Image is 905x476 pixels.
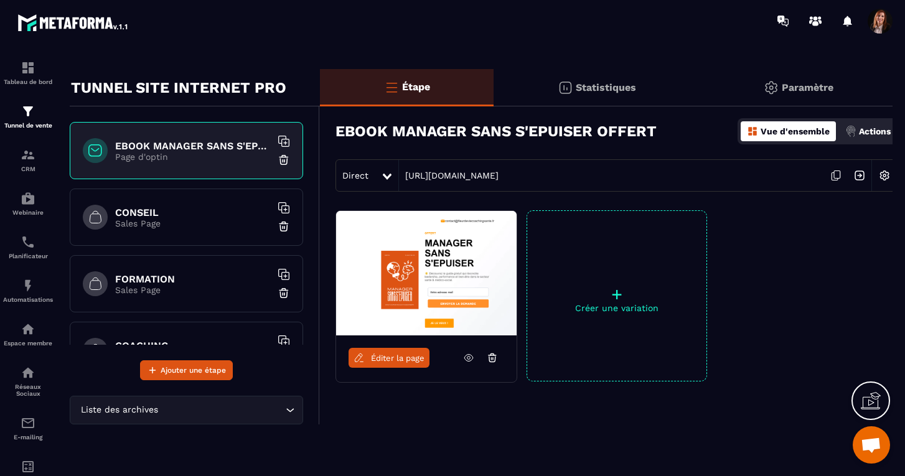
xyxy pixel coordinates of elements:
p: Tableau de bord [3,78,53,85]
span: Éditer la page [371,353,424,363]
a: formationformationTunnel de vente [3,95,53,138]
a: formationformationCRM [3,138,53,182]
img: image [336,211,517,335]
input: Search for option [161,403,283,417]
img: trash [278,220,290,233]
img: scheduler [21,235,35,250]
span: Direct [342,170,368,180]
a: social-networksocial-networkRéseaux Sociaux [3,356,53,406]
img: trash [278,287,290,299]
div: Search for option [70,396,303,424]
h6: CONSEIL [115,207,271,218]
a: schedulerschedulerPlanificateur [3,225,53,269]
img: social-network [21,365,35,380]
img: email [21,416,35,431]
img: bars-o.4a397970.svg [384,80,399,95]
a: emailemailE-mailing [3,406,53,450]
p: CRM [3,166,53,172]
a: Éditer la page [349,348,429,368]
h6: COACHING [115,340,271,352]
img: trash [278,154,290,166]
p: Réseaux Sociaux [3,383,53,397]
button: Ajouter une étape [140,360,233,380]
a: automationsautomationsWebinaire [3,182,53,225]
h6: FORMATION [115,273,271,285]
p: Vue d'ensemble [761,126,830,136]
p: TUNNEL SITE INTERNET PRO [71,75,286,100]
p: Statistiques [576,82,636,93]
p: Étape [402,81,430,93]
p: E-mailing [3,434,53,441]
h6: EBOOK MANAGER SANS S'EPUISER OFFERT [115,140,271,152]
p: + [527,286,706,303]
p: Webinaire [3,209,53,216]
img: accountant [21,459,35,474]
span: Liste des archives [78,403,161,417]
img: stats.20deebd0.svg [558,80,573,95]
p: Page d'optin [115,152,271,162]
p: Actions [859,126,891,136]
span: Ajouter une étape [161,364,226,376]
img: setting-w.858f3a88.svg [873,164,896,187]
p: Créer une variation [527,303,706,313]
img: actions.d6e523a2.png [845,126,856,137]
p: Paramètre [782,82,833,93]
a: formationformationTableau de bord [3,51,53,95]
img: automations [21,191,35,206]
p: Tunnel de vente [3,122,53,129]
a: [URL][DOMAIN_NAME] [399,170,499,180]
p: Automatisations [3,296,53,303]
h3: EBOOK MANAGER SANS S'EPUISER OFFERT [335,123,657,140]
img: setting-gr.5f69749f.svg [764,80,779,95]
a: automationsautomationsAutomatisations [3,269,53,312]
img: logo [17,11,129,34]
img: automations [21,322,35,337]
a: Ouvrir le chat [853,426,890,464]
img: automations [21,278,35,293]
img: arrow-next.bcc2205e.svg [848,164,871,187]
a: automationsautomationsEspace membre [3,312,53,356]
p: Espace membre [3,340,53,347]
img: formation [21,104,35,119]
img: dashboard-orange.40269519.svg [747,126,758,137]
p: Sales Page [115,218,271,228]
img: formation [21,147,35,162]
img: formation [21,60,35,75]
p: Sales Page [115,285,271,295]
p: Planificateur [3,253,53,259]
